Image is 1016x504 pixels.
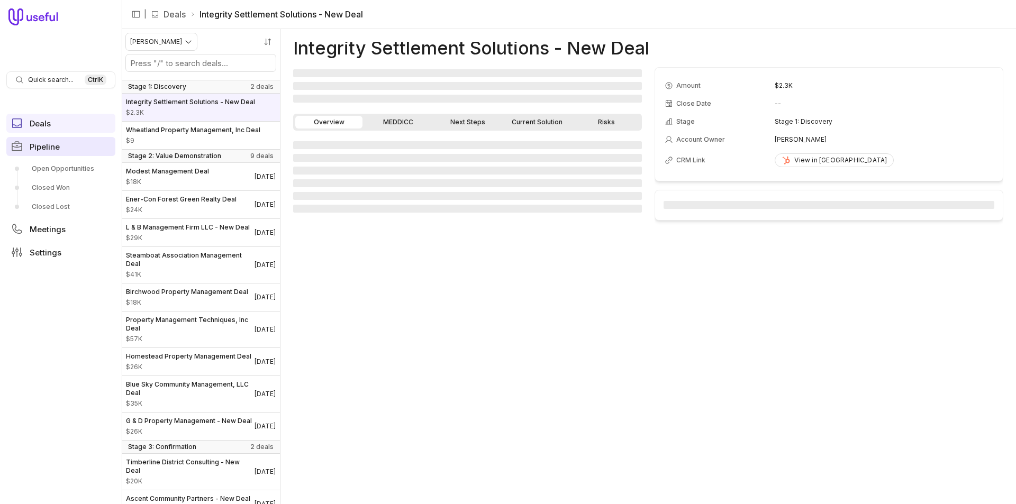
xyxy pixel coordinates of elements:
[255,468,276,476] time: Deal Close Date
[126,206,237,214] span: Amount
[122,311,280,347] a: Property Management Techniques, Inc Deal$57K[DATE]
[250,152,274,160] span: 9 deals
[30,143,60,151] span: Pipeline
[293,82,642,90] span: ‌
[126,494,250,503] span: Ascent Community Partners - New Deal
[126,98,255,106] span: Integrity Settlement Solutions - New Deal
[6,114,115,133] a: Deals
[122,247,280,283] a: Steamboat Association Management Deal$41K[DATE]
[255,172,276,181] time: Deal Close Date
[295,116,362,129] a: Overview
[775,77,993,94] td: $2.3K
[126,458,255,475] span: Timberline District Consulting - New Deal
[676,81,701,90] span: Amount
[775,113,993,130] td: Stage 1: Discovery
[503,116,570,129] a: Current Solution
[126,251,255,268] span: Steamboat Association Management Deal
[255,325,276,334] time: Deal Close Date
[122,122,280,149] a: Wheatland Property Management, Inc Deal$9
[122,454,280,490] a: Timberline District Consulting - New Deal$20K[DATE]
[126,136,260,145] span: Amount
[293,205,642,213] span: ‌
[126,54,276,71] input: Search deals by name
[126,195,237,204] span: Ener-Con Forest Green Realty Deal
[126,178,209,186] span: Amount
[85,75,106,85] kbd: Ctrl K
[126,427,252,436] span: Amount
[293,141,642,149] span: ‌
[255,261,276,269] time: Deal Close Date
[126,399,255,408] span: Amount
[122,94,280,121] a: Integrity Settlement Solutions - New Deal$2.3K
[293,192,642,200] span: ‌
[126,126,260,134] span: Wheatland Property Management, Inc Deal
[6,137,115,156] a: Pipeline
[126,298,248,307] span: Amount
[126,167,209,176] span: Modest Management Deal
[126,352,251,361] span: Homestead Property Management Deal
[293,95,642,103] span: ‌
[128,443,196,451] span: Stage 3: Confirmation
[255,293,276,301] time: Deal Close Date
[126,363,251,371] span: Amount
[122,348,280,375] a: Homestead Property Management Deal$26K[DATE]
[255,228,276,237] time: Deal Close Date
[30,225,66,233] span: Meetings
[126,380,255,397] span: Blue Sky Community Management, LLC Deal
[293,179,642,187] span: ‌
[126,335,255,343] span: Amount
[6,160,115,177] a: Open Opportunities
[144,8,147,21] span: |
[30,120,51,127] span: Deals
[293,69,642,77] span: ‌
[255,200,276,209] time: Deal Close Date
[122,219,280,246] a: L & B Management Firm LLC - New Deal$29K[DATE]
[255,422,276,430] time: Deal Close Date
[293,167,642,175] span: ‌
[775,131,993,148] td: [PERSON_NAME]
[126,417,252,425] span: G & D Property Management - New Deal
[126,288,248,296] span: Birchwood Property Management Deal
[676,135,725,144] span: Account Owner
[28,76,74,84] span: Quick search...
[164,8,186,21] a: Deals
[250,83,274,91] span: 2 deals
[190,8,363,21] li: Integrity Settlement Solutions - New Deal
[126,108,255,117] span: Amount
[6,219,115,239] a: Meetings
[775,153,894,167] a: View in [GEOGRAPHIC_DATA]
[676,117,695,126] span: Stage
[122,191,280,218] a: Ener-Con Forest Green Realty Deal$24K[DATE]
[250,443,274,451] span: 2 deals
[676,99,711,108] span: Close Date
[126,477,255,485] span: Amount
[6,243,115,262] a: Settings
[128,6,144,22] button: Collapse sidebar
[128,152,221,160] span: Stage 2: Value Demonstration
[126,316,255,333] span: Property Management Techniques, Inc Deal
[122,413,280,440] a: G & D Property Management - New Deal$26K[DATE]
[775,95,993,112] td: --
[126,234,250,242] span: Amount
[122,29,280,504] nav: Deals
[6,198,115,215] a: Closed Lost
[255,390,276,398] time: Deal Close Date
[126,270,255,279] span: Amount
[126,223,250,232] span: L & B Management Firm LLC - New Deal
[128,83,186,91] span: Stage 1: Discovery
[122,283,280,311] a: Birchwood Property Management Deal$18K[DATE]
[6,179,115,196] a: Closed Won
[122,163,280,190] a: Modest Management Deal$18K[DATE]
[260,34,276,50] button: Sort by
[6,160,115,215] div: Pipeline submenu
[782,156,887,164] div: View in [GEOGRAPHIC_DATA]
[293,154,642,162] span: ‌
[30,249,61,256] span: Settings
[122,376,280,412] a: Blue Sky Community Management, LLC Deal$35K[DATE]
[676,156,705,164] span: CRM Link
[293,42,649,54] h1: Integrity Settlement Solutions - New Deal
[664,201,994,209] span: ‌
[573,116,640,129] a: Risks
[434,116,501,129] a: Next Steps
[365,116,432,129] a: MEDDICC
